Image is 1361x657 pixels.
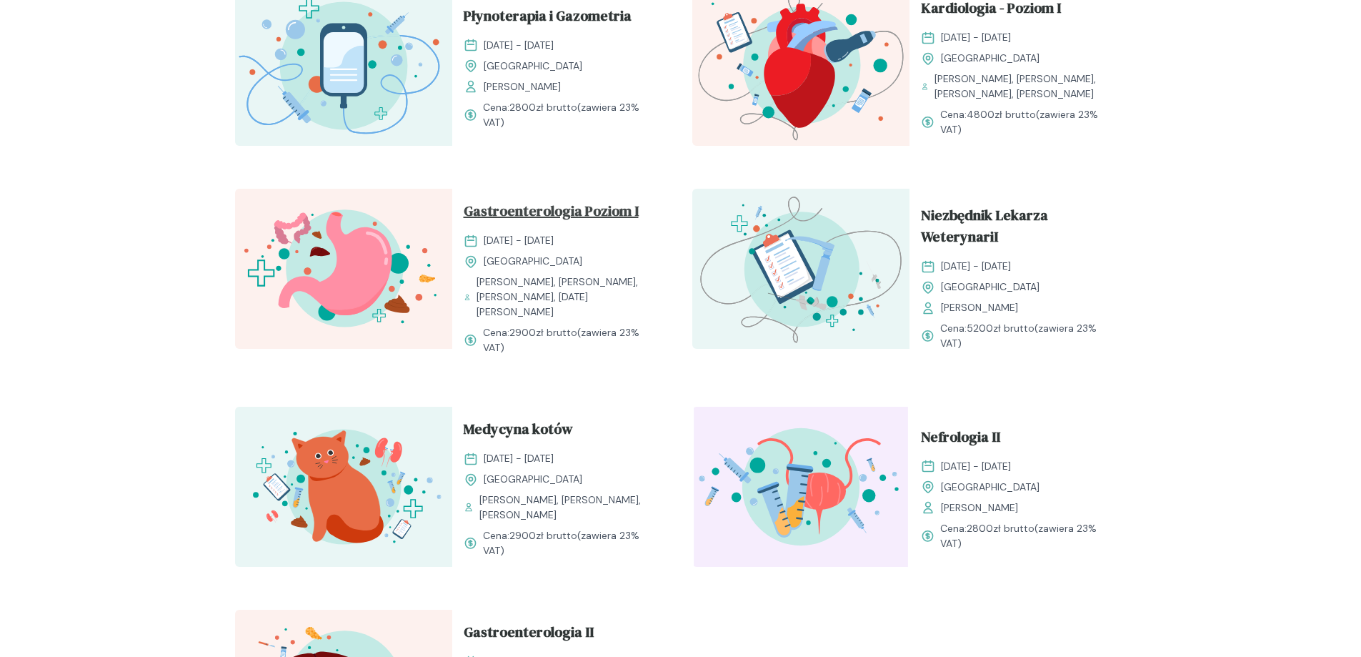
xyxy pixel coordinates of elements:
[941,280,1040,295] span: [GEOGRAPHIC_DATA]
[509,101,577,114] span: 2800 zł brutto
[509,529,577,542] span: 2900 zł brutto
[484,472,582,487] span: [GEOGRAPHIC_DATA]
[692,407,909,567] img: ZpgBUh5LeNNTxPrX_Uro_T.svg
[934,71,1115,102] span: [PERSON_NAME], [PERSON_NAME], [PERSON_NAME], [PERSON_NAME]
[484,254,582,269] span: [GEOGRAPHIC_DATA]
[940,107,1115,137] span: Cena: (zawiera 23% VAT)
[484,233,554,248] span: [DATE] - [DATE]
[941,30,1011,45] span: [DATE] - [DATE]
[967,522,1035,535] span: 2800 zł brutto
[464,621,658,648] a: Gastroenterologia II
[464,418,573,445] span: Medycyna kotów
[921,426,1115,453] a: Nefrologia II
[692,189,909,349] img: aHe4VUMqNJQqH-M0_ProcMH_T.svg
[464,5,632,32] span: Płynoterapia i Gazometria
[483,528,658,558] span: Cena: (zawiera 23% VAT)
[479,493,657,523] span: [PERSON_NAME], [PERSON_NAME], [PERSON_NAME]
[941,459,1011,474] span: [DATE] - [DATE]
[509,326,577,339] span: 2900 zł brutto
[235,189,452,349] img: Zpbdlx5LeNNTxNvT_GastroI_T.svg
[464,200,658,227] a: Gastroenterologia Poziom I
[484,38,554,53] span: [DATE] - [DATE]
[921,426,1000,453] span: Nefrologia II
[941,259,1011,274] span: [DATE] - [DATE]
[235,407,452,567] img: aHfQZEMqNJQqH-e8_MedKot_T.svg
[464,621,594,648] span: Gastroenterologia II
[941,480,1040,495] span: [GEOGRAPHIC_DATA]
[483,325,658,355] span: Cena: (zawiera 23% VAT)
[464,418,658,445] a: Medycyna kotów
[477,275,658,320] span: [PERSON_NAME], [PERSON_NAME], [PERSON_NAME], [DATE][PERSON_NAME]
[921,204,1115,253] a: Niezbędnik Lekarza WeterynariI
[484,79,561,94] span: [PERSON_NAME]
[484,59,582,74] span: [GEOGRAPHIC_DATA]
[941,300,1018,315] span: [PERSON_NAME]
[464,5,658,32] a: Płynoterapia i Gazometria
[941,500,1018,515] span: [PERSON_NAME]
[464,200,639,227] span: Gastroenterologia Poziom I
[967,322,1035,335] span: 5200 zł brutto
[483,100,658,130] span: Cena: (zawiera 23% VAT)
[484,451,554,466] span: [DATE] - [DATE]
[967,108,1036,121] span: 4800 zł brutto
[940,521,1115,551] span: Cena: (zawiera 23% VAT)
[941,51,1040,66] span: [GEOGRAPHIC_DATA]
[940,321,1115,351] span: Cena: (zawiera 23% VAT)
